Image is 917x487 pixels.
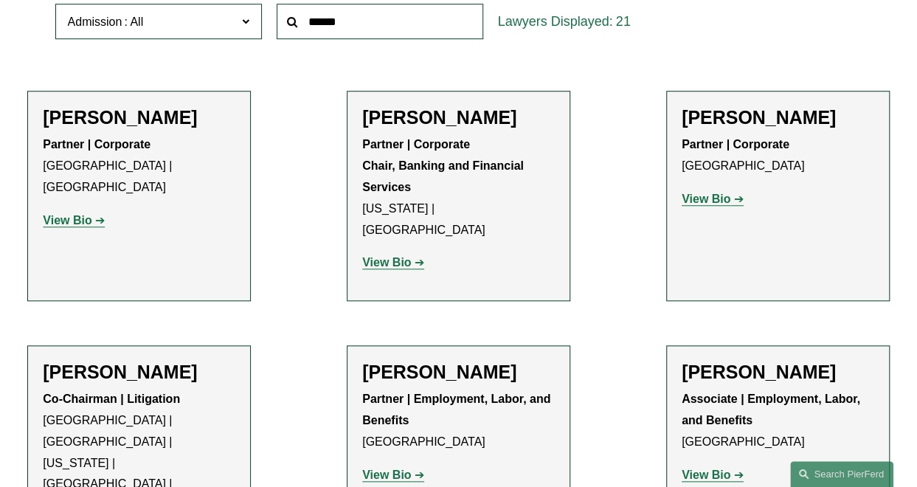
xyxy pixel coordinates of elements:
[682,389,874,452] p: [GEOGRAPHIC_DATA]
[43,214,91,227] strong: View Bio
[362,393,554,426] strong: Partner | Employment, Labor, and Benefits
[682,469,730,481] strong: View Bio
[362,469,411,481] strong: View Bio
[682,361,874,383] h2: [PERSON_NAME]
[790,461,893,487] a: Search this site
[43,134,235,198] p: [GEOGRAPHIC_DATA] | [GEOGRAPHIC_DATA]
[362,389,555,452] p: [GEOGRAPHIC_DATA]
[43,361,235,383] h2: [PERSON_NAME]
[43,138,150,151] strong: Partner | Corporate
[682,193,730,205] strong: View Bio
[362,256,411,269] strong: View Bio
[43,106,235,128] h2: [PERSON_NAME]
[682,393,863,426] strong: Associate | Employment, Labor, and Benefits
[362,106,555,128] h2: [PERSON_NAME]
[362,138,527,193] strong: Partner | Corporate Chair, Banking and Financial Services
[43,214,105,227] a: View Bio
[362,134,555,241] p: [US_STATE] | [GEOGRAPHIC_DATA]
[43,393,180,405] strong: Co-Chairman | Litigation
[362,256,424,269] a: View Bio
[682,193,744,205] a: View Bio
[682,138,789,151] strong: Partner | Corporate
[682,134,874,177] p: [GEOGRAPHIC_DATA]
[362,469,424,481] a: View Bio
[682,469,744,481] a: View Bio
[362,361,555,383] h2: [PERSON_NAME]
[68,15,122,28] span: Admission
[682,106,874,128] h2: [PERSON_NAME]
[616,14,631,29] span: 21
